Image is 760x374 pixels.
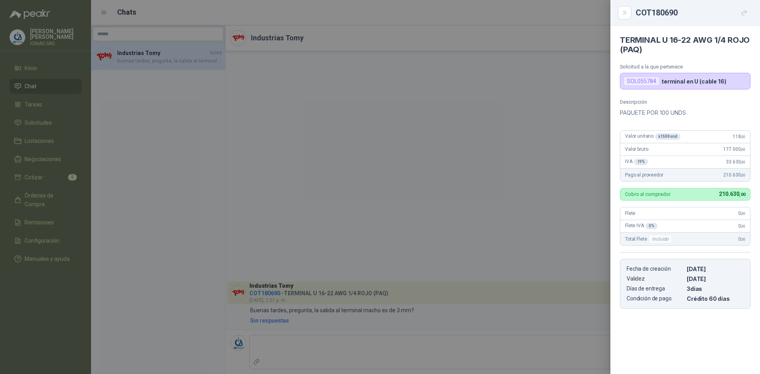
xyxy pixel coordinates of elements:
[620,64,750,70] p: Solicitud a la que pertenece
[741,224,745,228] span: ,00
[738,211,745,216] span: 0
[723,146,745,152] span: 177.000
[741,135,745,139] span: ,00
[620,8,629,17] button: Close
[733,134,745,139] span: 118
[625,211,635,216] span: Flete
[625,172,663,178] span: Pago al proveedor
[627,285,684,292] p: Días de entrega
[655,133,680,140] div: x 1500 und
[625,146,648,152] span: Valor bruto
[620,108,750,118] p: PAQUETE POR 100 UNDS
[625,223,657,229] span: Flete IVA
[636,6,750,19] div: COT180690
[741,173,745,177] span: ,00
[648,234,672,244] div: Incluido
[627,295,684,302] p: Condición de pago
[687,285,744,292] p: 3 dias
[623,76,660,86] div: SOL055784
[687,275,744,282] p: [DATE]
[741,211,745,216] span: ,00
[620,99,750,105] p: Descripción
[741,147,745,152] span: ,00
[687,266,744,272] p: [DATE]
[627,275,684,282] p: Validez
[625,159,648,165] span: IVA
[634,159,648,165] div: 19 %
[620,35,750,54] h4: TERMINAL U 16-22 AWG 1/4 ROJO (PAQ)
[738,223,745,229] span: 0
[627,266,684,272] p: Fecha de creación
[726,159,745,165] span: 33.630
[687,295,744,302] p: Crédito 60 días
[739,192,745,197] span: ,00
[646,223,657,229] div: 0 %
[741,160,745,164] span: ,00
[625,234,674,244] span: Total Flete
[741,237,745,241] span: ,00
[738,236,745,242] span: 0
[719,191,745,197] span: 210.630
[625,133,680,140] span: Valor unitario
[661,78,726,85] p: terminal en U (cable 16)
[723,172,745,178] span: 210.630
[625,192,671,197] p: Cobro al comprador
